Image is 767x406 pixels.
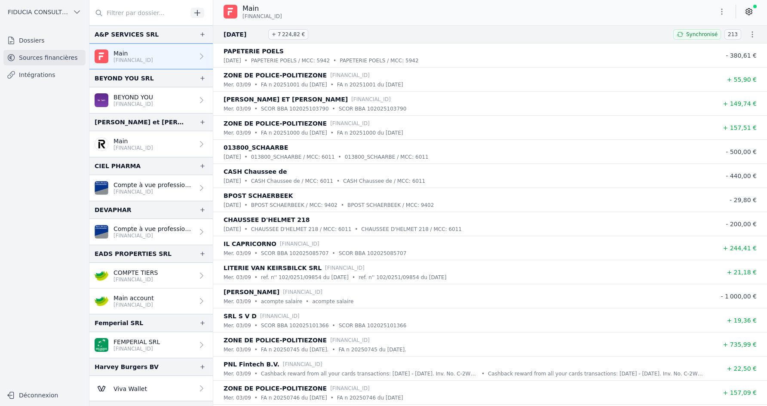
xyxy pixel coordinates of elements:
[261,129,327,137] p: FA n 20251000 du [DATE]
[337,129,403,137] p: FA n 20251000 du [DATE]
[255,394,258,402] div: •
[723,100,757,107] span: + 149,74 €
[224,263,322,273] p: LITERIE VAN KEIRSBILCK SRL
[325,264,365,272] p: [FINANCIAL_ID]
[224,129,251,137] p: mer. 03/09
[361,225,462,234] p: CHAUSSEE D'HELMET 218 / MCC: 6011
[306,297,309,306] div: •
[723,245,757,252] span: + 244,41 €
[224,345,251,354] p: mer. 03/09
[224,70,327,80] p: ZONE DE POLICE-POLITIEZONE
[255,249,258,258] div: •
[89,263,213,289] a: COMPTE TIERS [FINANCIAL_ID]
[89,43,213,69] a: Main [FINANCIAL_ID]
[261,345,329,354] p: FA n 20250745 du [DATE].
[3,33,86,48] a: Dossiers
[339,321,407,330] p: SCOR BBA 102025101366
[8,8,69,16] span: FIDUCIA CONSULTING SRL
[224,177,241,185] p: [DATE]
[261,394,327,402] p: FA n 20250746 du [DATE]
[95,362,159,372] div: Harvey Burgers BV
[224,166,287,177] p: CASH Chaussee de
[95,249,172,259] div: EADS PROPERTIES SRL
[95,137,108,151] img: revolut.png
[114,93,153,101] p: BEYOND YOU
[114,384,147,393] p: Viva Wallet
[95,318,143,328] div: Femperial SRL
[245,201,248,209] div: •
[337,177,340,185] div: •
[283,288,322,296] p: [FINANCIAL_ID]
[331,129,334,137] div: •
[280,240,319,248] p: [FINANCIAL_ID]
[95,49,108,63] img: FINOM_SOBKDEBB.png
[114,145,153,151] p: [FINANCIAL_ID]
[726,148,757,155] span: - 500,00 €
[488,369,705,378] p: Cashback reward from all your cards transactions: [DATE] - [DATE]. Inv. No. C-2WVX-0026
[114,225,194,233] p: Compte à vue professionnel
[95,29,159,40] div: A&P SERVICES SRL
[114,57,153,64] p: [FINANCIAL_ID]
[224,249,251,258] p: mer. 03/09
[95,181,108,195] img: VAN_BREDA_JVBABE22XXX.png
[332,345,335,354] div: •
[89,5,187,21] input: Filtrer par dossier...
[255,297,258,306] div: •
[224,215,310,225] p: CHAUSSEE D'HELMET 218
[242,13,282,20] span: [FINANCIAL_ID]
[255,273,258,282] div: •
[95,93,108,107] img: BEOBANK_CTBKBEBX.png
[261,249,329,258] p: SCOR BBA 102025085707
[727,317,757,324] span: + 19,36 €
[114,181,194,189] p: Compte à vue professionnel
[727,76,757,83] span: + 55,90 €
[224,369,251,378] p: mer. 03/09
[224,105,251,113] p: mer. 03/09
[261,297,302,306] p: acompte salaire
[224,297,251,306] p: mer. 03/09
[224,287,279,297] p: [PERSON_NAME]
[351,95,391,104] p: [FINANCIAL_ID]
[245,56,248,65] div: •
[224,118,327,129] p: ZONE DE POLICE-POLITIEZONE
[3,5,86,19] button: FIDUCIA CONSULTING SRL
[330,336,370,344] p: [FINANCIAL_ID]
[726,52,757,59] span: - 380,61 €
[341,201,344,209] div: •
[723,124,757,131] span: + 157,51 €
[224,46,284,56] p: PAPETERIE POELS
[330,119,370,128] p: [FINANCIAL_ID]
[331,80,334,89] div: •
[95,117,185,127] div: [PERSON_NAME] et [PERSON_NAME]
[726,221,757,228] span: - 200,00 €
[114,268,158,277] p: COMPTE TIERS
[251,177,333,185] p: CASH Chaussee de / MCC: 6011
[330,384,370,393] p: [FINANCIAL_ID]
[224,201,241,209] p: [DATE]
[347,201,434,209] p: BPOST SCHAERBEEK / MCC: 9402
[114,301,154,308] p: [FINANCIAL_ID]
[255,321,258,330] div: •
[332,249,335,258] div: •
[224,321,251,330] p: mer. 03/09
[89,175,213,201] a: Compte à vue professionnel [FINANCIAL_ID]
[89,87,213,113] a: BEYOND YOU [FINANCIAL_ID]
[352,273,355,282] div: •
[338,153,341,161] div: •
[345,153,429,161] p: 013800_SCHAARBE / MCC: 6011
[337,80,403,89] p: FA n 20251001 du [DATE]
[224,56,241,65] p: [DATE]
[723,341,757,348] span: + 735,99 €
[245,225,248,234] div: •
[95,73,154,83] div: BEYOND YOU SRL
[261,369,478,378] p: Cashback reward from all your cards transactions: [DATE] - [DATE]. Inv. No. C-2WVX-0026
[723,389,757,396] span: + 157,09 €
[726,172,757,179] span: - 440,00 €
[261,321,329,330] p: SCOR BBA 102025101366
[332,105,335,113] div: •
[330,71,370,80] p: [FINANCIAL_ID]
[255,345,258,354] div: •
[89,376,213,401] a: Viva Wallet
[89,219,213,245] a: Compte à vue professionnel [FINANCIAL_ID]
[114,276,158,283] p: [FINANCIAL_ID]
